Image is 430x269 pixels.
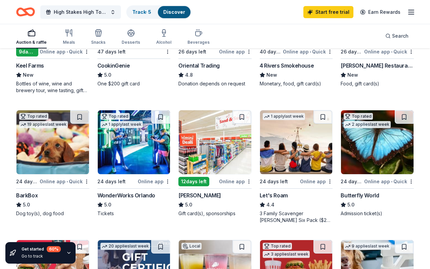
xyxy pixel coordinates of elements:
img: Image for BarkBox [16,110,89,174]
div: Admission ticket(s) [341,210,414,217]
a: Image for WonderWorks OrlandoTop rated1 applylast week24 days leftOnline appWonderWorks Orlando5.... [97,110,171,217]
div: [PERSON_NAME] [178,191,221,199]
div: Dog toy(s), dog food [16,210,89,217]
div: Online app Quick [364,177,414,186]
div: 24 days left [16,178,38,186]
div: Online app [219,177,252,186]
div: 9 applies last week [344,243,391,250]
span: 5.0 [104,201,111,209]
div: 60 % [47,246,61,252]
div: BarkBox [16,191,38,199]
span: 5.0 [23,201,30,209]
button: Beverages [187,26,210,48]
div: 40 days left [260,48,282,56]
div: 12 days left [178,177,209,186]
a: Track· 5 [132,9,151,15]
div: 1 apply last week [263,113,305,120]
div: Donation depends on request [178,80,252,87]
div: Meals [63,40,75,45]
button: Alcohol [156,26,171,48]
div: Alcohol [156,40,171,45]
button: Desserts [122,26,140,48]
span: 4.4 [266,201,274,209]
div: Top rated [263,243,292,249]
div: 24 days left [260,178,288,186]
a: Image for Let's Roam1 applylast week24 days leftOnline appLet's Roam4.43 Family Scavenger [PERSON... [260,110,333,224]
div: 24 days left [97,178,126,186]
span: 5.0 [104,71,111,79]
span: New [266,71,277,79]
div: Gift card(s), sponsorships [178,210,252,217]
a: Earn Rewards [356,6,404,18]
img: Image for WonderWorks Orlando [98,110,170,174]
a: Image for Winn-Dixie12days leftOnline app[PERSON_NAME]5.0Gift card(s), sponsorships [178,110,252,217]
div: 20 applies last week [100,243,150,250]
div: 4 Rivers Smokehouse [260,62,314,70]
div: Beverages [187,40,210,45]
div: Keel Farms [16,62,44,70]
div: Online app [300,177,333,186]
div: 2 applies last week [344,121,391,128]
div: Local [181,243,202,249]
span: • [67,49,68,54]
div: Let's Roam [260,191,288,199]
div: Online app [138,177,170,186]
div: Top rated [344,113,373,120]
div: One $200 gift card [97,80,171,87]
div: 1 apply last week [100,121,143,128]
a: Home [16,4,35,20]
div: Tickets [97,210,171,217]
span: • [391,179,392,184]
div: CookinGenie [97,62,130,70]
div: Oriental Trading [178,62,220,70]
span: 5.0 [185,201,192,209]
div: 26 days left [341,48,363,56]
div: 9 days left [16,47,38,56]
span: 4.8 [185,71,193,79]
span: New [23,71,34,79]
span: • [310,49,311,54]
a: Discover [163,9,185,15]
button: Meals [63,26,75,48]
div: Monetary, food, gift card(s) [260,80,333,87]
button: Snacks [91,26,105,48]
button: Auction & raffle [16,26,47,48]
div: [PERSON_NAME] Restaurants [341,62,414,70]
div: 3 applies last week [263,251,310,258]
div: Snacks [91,40,105,45]
span: • [391,49,392,54]
div: 3 Family Scavenger [PERSON_NAME] Six Pack ($270 Value), 2 Date Night Scavenger [PERSON_NAME] Two ... [260,210,333,224]
div: Top rated [100,113,130,120]
button: High Stakes High Tops and Higher Hopes [40,5,121,19]
div: Bottles of wine, wine and brewery tour, wine tasting, gift card(s) [16,80,89,94]
button: Search [380,29,414,43]
span: High Stakes High Tops and Higher Hopes [54,8,107,16]
a: Start free trial [303,6,353,18]
div: Get started [21,246,61,252]
div: WonderWorks Orlando [97,191,155,199]
img: Image for Butterfly World [341,110,414,174]
div: 24 days left [341,178,363,186]
div: 26 days left [178,48,206,56]
div: Desserts [122,40,140,45]
div: 19 applies last week [19,121,68,128]
button: Track· 5Discover [126,5,191,19]
div: Go to track [21,254,61,259]
div: Online app [219,47,252,56]
span: • [67,179,68,184]
div: Auction & raffle [16,40,47,45]
div: 47 days left [97,48,126,56]
div: Online app Quick [40,47,89,56]
div: Online app Quick [364,47,414,56]
div: Online app Quick [40,177,89,186]
img: Image for Winn-Dixie [179,110,251,174]
img: Image for Let's Roam [260,110,333,174]
div: Food, gift card(s) [341,80,414,87]
span: 5.0 [347,201,354,209]
div: Top rated [19,113,48,120]
span: New [347,71,358,79]
a: Image for Butterfly WorldTop rated2 applieslast week24 days leftOnline app•QuickButterfly World5.... [341,110,414,217]
div: Butterfly World [341,191,379,199]
a: Image for BarkBoxTop rated19 applieslast week24 days leftOnline app•QuickBarkBox5.0Dog toy(s), do... [16,110,89,217]
span: Search [392,32,408,40]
